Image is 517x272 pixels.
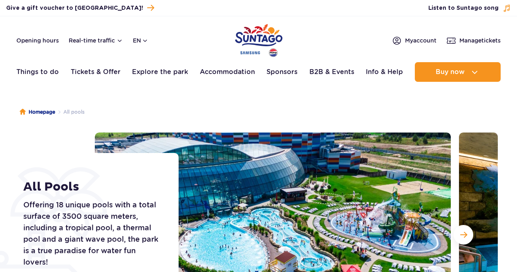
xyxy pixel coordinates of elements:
a: Managetickets [446,36,501,45]
a: Info & Help [366,62,403,82]
span: Manage tickets [459,36,501,45]
p: Offering 18 unique pools with a total surface of 3500 square meters, including a tropical pool, a... [23,199,160,268]
a: Myaccount [392,36,436,45]
a: Tickets & Offer [71,62,121,82]
button: Buy now [415,62,501,82]
h1: All Pools [23,180,160,194]
span: Give a gift voucher to [GEOGRAPHIC_DATA]! [6,4,143,12]
button: Listen to Suntago song [428,4,511,12]
button: Real-time traffic [69,37,123,44]
a: B2B & Events [309,62,354,82]
button: Next slide [454,225,473,245]
a: Explore the park [132,62,188,82]
a: Homepage [20,108,55,116]
span: My account [405,36,436,45]
a: Opening hours [16,36,59,45]
button: en [133,36,148,45]
a: Park of Poland [235,20,282,58]
a: Accommodation [200,62,255,82]
a: Things to do [16,62,59,82]
li: All pools [55,108,85,116]
a: Sponsors [266,62,298,82]
span: Buy now [436,68,465,76]
a: Give a gift voucher to [GEOGRAPHIC_DATA]! [6,2,154,13]
span: Listen to Suntago song [428,4,499,12]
